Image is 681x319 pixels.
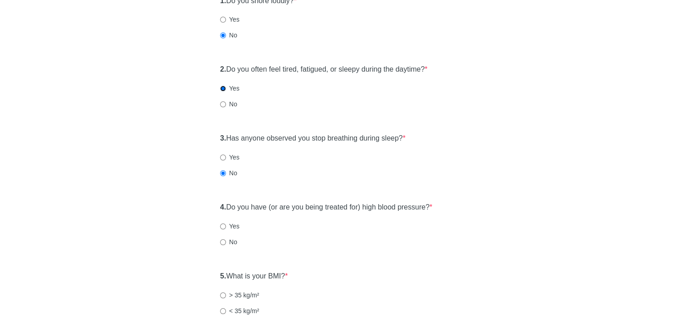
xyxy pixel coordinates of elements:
label: > 35 kg/m² [220,291,259,300]
label: Do you have (or are you being treated for) high blood pressure? [220,202,432,213]
label: Do you often feel tired, fatigued, or sleepy during the daytime? [220,64,428,75]
input: No [220,32,226,38]
strong: 3. [220,134,226,142]
input: No [220,101,226,107]
label: Yes [220,153,239,162]
input: Yes [220,223,226,229]
label: No [220,237,237,246]
label: Has anyone observed you stop breathing during sleep? [220,133,406,144]
label: No [220,100,237,109]
input: Yes [220,86,226,91]
label: Yes [220,15,239,24]
input: Yes [220,155,226,160]
input: < 35 kg/m² [220,308,226,314]
input: > 35 kg/m² [220,292,226,298]
strong: 2. [220,65,226,73]
label: < 35 kg/m² [220,306,259,315]
input: Yes [220,17,226,23]
strong: 4. [220,203,226,211]
strong: 5. [220,272,226,280]
input: No [220,239,226,245]
label: No [220,169,237,178]
label: What is your BMI? [220,271,288,282]
input: No [220,170,226,176]
label: Yes [220,84,239,93]
label: Yes [220,222,239,231]
label: No [220,31,237,40]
